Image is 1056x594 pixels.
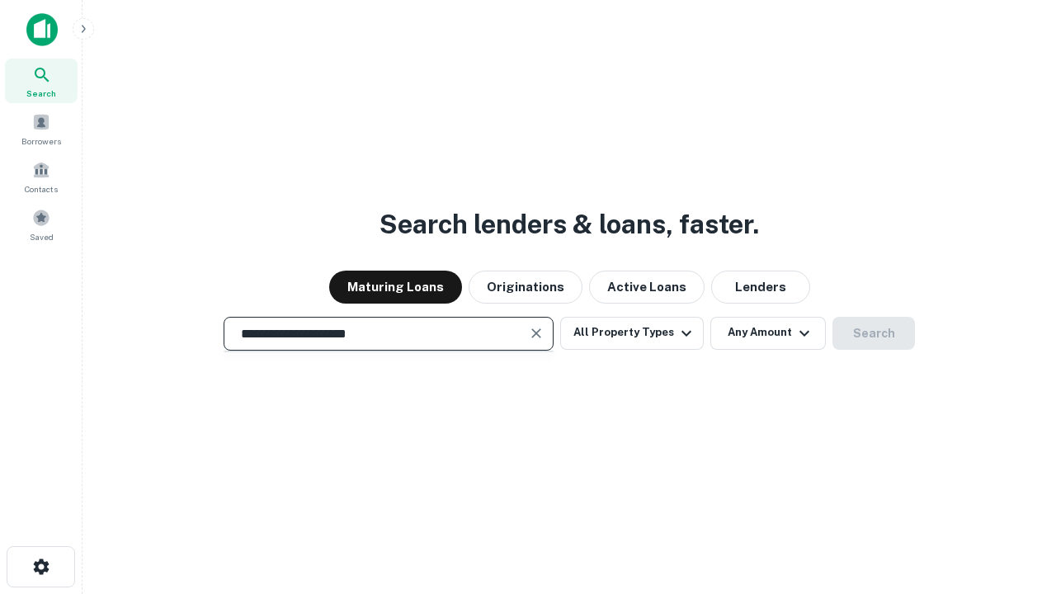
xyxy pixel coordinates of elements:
[973,462,1056,541] iframe: Chat Widget
[589,271,705,304] button: Active Loans
[710,317,826,350] button: Any Amount
[469,271,582,304] button: Originations
[5,59,78,103] a: Search
[711,271,810,304] button: Lenders
[5,106,78,151] a: Borrowers
[21,134,61,148] span: Borrowers
[25,182,58,196] span: Contacts
[5,154,78,199] a: Contacts
[329,271,462,304] button: Maturing Loans
[26,13,58,46] img: capitalize-icon.png
[26,87,56,100] span: Search
[379,205,759,244] h3: Search lenders & loans, faster.
[5,202,78,247] a: Saved
[525,322,548,345] button: Clear
[560,317,704,350] button: All Property Types
[30,230,54,243] span: Saved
